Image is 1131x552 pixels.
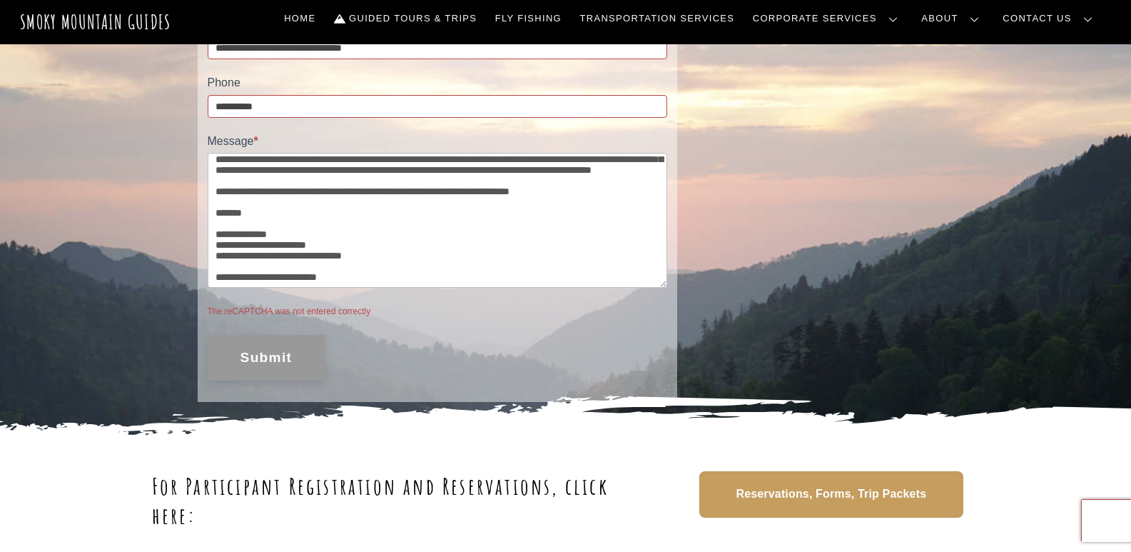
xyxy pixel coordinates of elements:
a: Smoky Mountain Guides [20,10,171,34]
button: Submit [208,335,325,381]
a: Home [278,4,321,34]
h2: For Participant Registration and Reservations, click here: [152,471,657,531]
label: Message [208,132,667,153]
a: Corporate Services [747,4,909,34]
a: About [916,4,990,34]
a: Fly Fishing [490,4,567,34]
a: Contact Us [998,4,1104,34]
span: Reservations, Forms, Trip Packets [736,487,926,502]
div: The reCAPTCHA was not entered correctly [208,302,667,321]
a: Transportation Services [574,4,740,34]
a: Reservations, Forms, Trip Packets [699,471,963,518]
a: Guided Tours & Trips [328,4,482,34]
label: Phone [208,74,667,94]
